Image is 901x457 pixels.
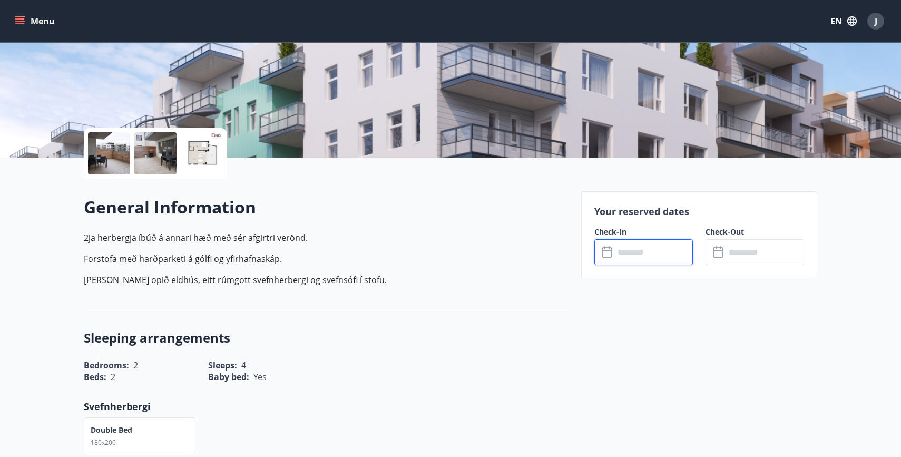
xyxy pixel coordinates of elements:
[863,8,888,34] button: J
[111,371,115,383] span: 2
[875,15,877,27] span: J
[84,371,106,383] span: Beds :
[253,371,267,383] span: Yes
[826,12,861,31] button: EN
[84,329,569,347] h3: Sleeping arrangements
[84,400,569,413] p: Svefnherbergi
[84,252,569,265] p: Forstofa með harðparketi á gólfi og yfirhafnaskáp.
[13,12,59,31] button: menu
[84,231,569,244] p: 2ja herbergja íbúð á annari hæð með sér afgirtri verönd.
[208,371,249,383] span: Baby bed :
[594,205,804,218] p: Your reserved dates
[91,438,116,447] span: 180x200
[84,196,569,219] h2: General Information
[91,425,132,435] p: Double bed
[594,227,693,237] label: Check-In
[84,274,569,286] p: [PERSON_NAME] opið eldhús, eitt rúmgott svefnherbergi og svefnsófi í stofu.
[706,227,804,237] label: Check-Out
